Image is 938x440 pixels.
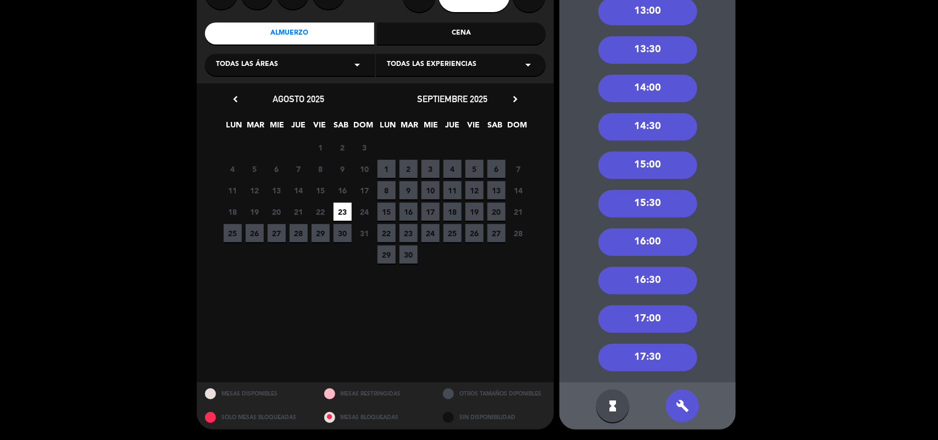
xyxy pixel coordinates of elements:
div: MESAS RESTRINGIDAS [316,382,435,406]
i: chevron_left [230,93,241,105]
span: 29 [312,224,330,242]
div: 17:00 [598,305,697,333]
span: SAB [332,119,351,137]
span: 26 [246,224,264,242]
i: build [676,399,689,413]
span: 1 [312,138,330,157]
span: LUN [379,119,397,137]
span: Todas las áreas [216,59,278,70]
span: 15 [312,181,330,199]
span: MAR [401,119,419,137]
span: 11 [224,181,242,199]
span: 7 [509,160,528,178]
span: 21 [290,203,308,221]
span: 14 [290,181,308,199]
span: 7 [290,160,308,178]
span: 2 [399,160,418,178]
span: 3 [421,160,440,178]
span: 17 [421,203,440,221]
span: 20 [487,203,506,221]
div: MESAS DISPONIBLES [197,382,316,406]
span: agosto 2025 [273,93,324,104]
span: 22 [312,203,330,221]
span: 23 [334,203,352,221]
span: MAR [247,119,265,137]
div: 15:00 [598,152,697,179]
div: 14:00 [598,75,697,102]
span: 5 [465,160,484,178]
span: 18 [443,203,462,221]
span: 6 [487,160,506,178]
span: 23 [399,224,418,242]
span: 11 [443,181,462,199]
span: VIE [465,119,483,137]
span: 28 [509,224,528,242]
span: 12 [246,181,264,199]
span: 9 [399,181,418,199]
div: 15:30 [598,190,697,218]
span: MIE [422,119,440,137]
span: 16 [334,181,352,199]
div: SOLO MESAS BLOQUEADAS [197,406,316,430]
div: Almuerzo [205,23,374,44]
span: 12 [465,181,484,199]
span: 13 [487,181,506,199]
div: MESAS BLOQUEADAS [316,406,435,430]
i: chevron_right [509,93,521,105]
span: 20 [268,203,286,221]
span: JUE [290,119,308,137]
span: DOM [354,119,372,137]
div: 14:30 [598,113,697,141]
span: 14 [509,181,528,199]
span: septiembre 2025 [417,93,487,104]
span: 19 [246,203,264,221]
span: DOM [508,119,526,137]
div: OTROS TAMAÑOS DIPONIBLES [435,382,554,406]
span: Todas las experiencias [387,59,476,70]
span: 1 [378,160,396,178]
span: 30 [399,246,418,264]
div: Cena [377,23,546,44]
span: 17 [356,181,374,199]
span: 24 [356,203,374,221]
span: 28 [290,224,308,242]
span: 25 [224,224,242,242]
span: JUE [443,119,462,137]
span: 5 [246,160,264,178]
span: 30 [334,224,352,242]
span: MIE [268,119,286,137]
span: 24 [421,224,440,242]
div: 13:30 [598,36,697,64]
span: 25 [443,224,462,242]
span: 21 [509,203,528,221]
span: 3 [356,138,374,157]
span: 18 [224,203,242,221]
i: arrow_drop_down [521,58,535,71]
span: 8 [378,181,396,199]
span: 29 [378,246,396,264]
div: SIN DISPONIBILIDAD [435,406,554,430]
span: 6 [268,160,286,178]
span: 22 [378,224,396,242]
span: 10 [356,160,374,178]
div: 16:30 [598,267,697,294]
span: 8 [312,160,330,178]
span: 4 [443,160,462,178]
span: 26 [465,224,484,242]
i: arrow_drop_down [351,58,364,71]
span: 16 [399,203,418,221]
span: 31 [356,224,374,242]
span: 4 [224,160,242,178]
div: 16:00 [598,229,697,256]
span: LUN [225,119,243,137]
span: 27 [268,224,286,242]
span: VIE [311,119,329,137]
span: 10 [421,181,440,199]
span: 15 [378,203,396,221]
span: 9 [334,160,352,178]
span: 27 [487,224,506,242]
span: 13 [268,181,286,199]
span: 2 [334,138,352,157]
span: SAB [486,119,504,137]
span: 19 [465,203,484,221]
